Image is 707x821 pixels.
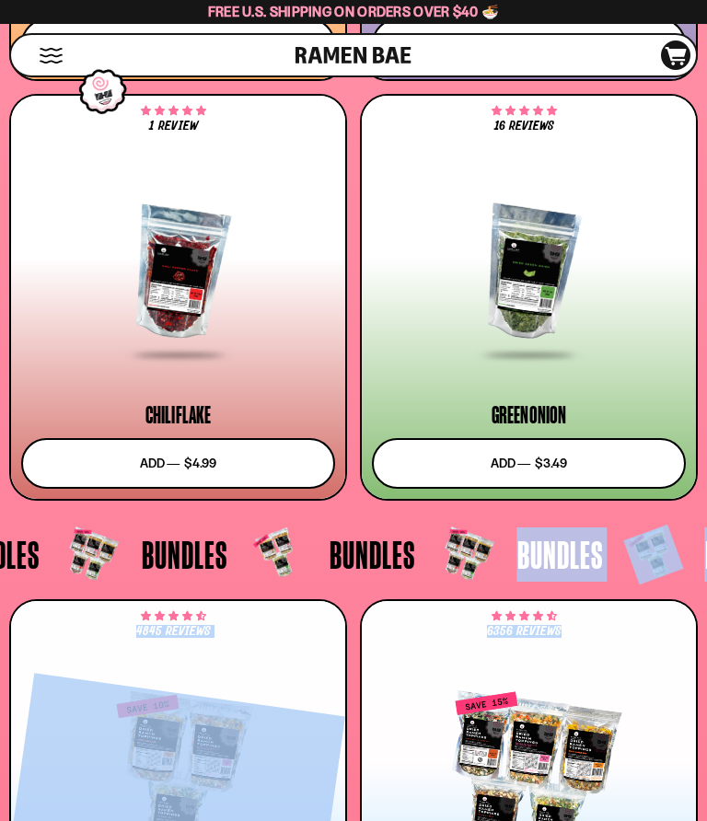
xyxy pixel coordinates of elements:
span: Free U.S. Shipping on Orders over $40 🍜 [208,3,500,20]
span: 16 reviews [494,120,554,133]
button: Add ― $3.49 [372,438,686,489]
span: 5.00 stars [141,108,206,115]
span: Bundles [142,535,227,573]
span: Bundles [330,535,415,573]
span: 4.88 stars [492,108,557,115]
button: Mobile Menu Trigger [39,48,64,64]
span: 1 review [149,120,197,133]
button: Add ― $4.99 [21,438,335,489]
span: 4845 reviews [136,625,211,638]
span: 4.71 stars [141,613,206,620]
a: 4.88 stars 16 reviews Green Onion Add ― $3.49 [360,94,698,501]
a: 5.00 stars 1 review Chili Flake Add ― $4.99 [9,94,347,501]
span: 4.63 stars [492,613,557,620]
span: Bundles [517,535,603,573]
span: 6356 reviews [487,625,562,638]
div: Chili Flake [145,404,210,426]
div: Green Onion [492,404,565,426]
